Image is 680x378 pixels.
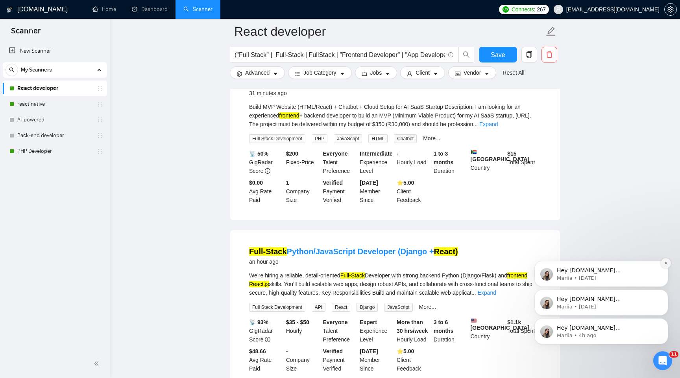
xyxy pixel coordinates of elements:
b: 📡 50% [249,150,268,157]
b: [DATE] [360,180,378,186]
b: Everyone [323,319,348,325]
span: PHP [312,134,328,143]
span: holder [97,85,103,92]
span: edit [546,26,556,37]
iframe: Intercom live chat [653,351,672,370]
span: Save [491,50,505,60]
span: holder [97,101,103,107]
a: PHP Developer [17,143,92,159]
li: My Scanners [3,62,107,159]
span: Jobs [370,68,382,77]
a: More... [423,135,440,141]
span: holder [97,148,103,154]
div: Member Since [358,347,395,373]
span: info-circle [265,168,270,174]
div: Total Spent [506,318,543,344]
b: More than 30 hrs/week [397,319,428,334]
span: API [312,303,325,312]
a: New Scanner [9,43,101,59]
button: search [6,64,18,76]
span: search [459,51,474,58]
b: $ 200 [286,150,298,157]
b: $48.66 [249,348,266,354]
button: idcardVendorcaret-down [448,66,496,79]
div: Member Since [358,178,395,204]
a: Expand [479,121,498,127]
span: idcard [455,71,460,77]
span: 11 [669,351,678,358]
div: GigRadar Score [248,318,285,344]
span: copy [522,51,537,58]
b: - [397,150,399,157]
div: GigRadar Score [248,149,285,175]
div: Hourly [285,318,322,344]
span: Chatbot [394,134,417,143]
span: Client [416,68,430,77]
span: search [6,67,18,73]
b: $0.00 [249,180,263,186]
div: Build MVP Website (HTML/React) + Chatbot + Cloud Setup for AI SaaS Startup Description: I am look... [249,103,541,128]
span: Vendor [464,68,481,77]
span: info-circle [265,337,270,342]
b: ⭐️ 5.00 [397,348,414,354]
span: holder [97,132,103,139]
mark: frontend [507,272,527,279]
span: delete [542,51,557,58]
mark: React) [434,247,458,256]
b: Intermediate [360,150,392,157]
iframe: Intercom notifications message [523,211,680,357]
div: Company Size [285,347,322,373]
b: Verified [323,348,343,354]
div: Avg Rate Paid [248,178,285,204]
span: caret-down [433,71,438,77]
img: logo [7,4,12,16]
span: info-circle [448,52,453,57]
b: [DATE] [360,348,378,354]
b: 3 to 6 months [434,319,454,334]
button: Save [479,47,517,62]
span: holder [97,117,103,123]
b: Verified [323,180,343,186]
button: settingAdvancedcaret-down [230,66,285,79]
span: user [556,7,561,12]
img: 🇿🇦 [471,149,477,155]
b: $ 15 [507,150,516,157]
span: Scanner [5,25,47,42]
a: Reset All [503,68,524,77]
div: Client Feedback [395,178,432,204]
span: Job Category [303,68,336,77]
span: React [332,303,350,312]
div: Country [469,149,506,175]
mark: frontend [279,112,299,119]
b: $35 - $50 [286,319,309,325]
span: HTML [368,134,388,143]
div: Experience Level [358,318,395,344]
span: Django [357,303,378,312]
span: user [407,71,412,77]
button: search [458,47,474,62]
b: [GEOGRAPHIC_DATA] [471,149,530,162]
span: caret-down [273,71,278,77]
button: userClientcaret-down [400,66,445,79]
a: react native [17,96,92,112]
a: More... [419,304,436,310]
div: Payment Verified [322,178,358,204]
a: setting [664,6,677,13]
a: Back-end developer [17,128,92,143]
div: Experience Level [358,149,395,175]
span: ... [473,121,478,127]
div: Avg Rate Paid [248,347,285,373]
div: Client Feedback [395,347,432,373]
input: Scanner name... [234,22,544,41]
div: Country [469,318,506,344]
span: bars [295,71,300,77]
div: an hour ago [249,257,458,266]
a: AI-powered [17,112,92,128]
